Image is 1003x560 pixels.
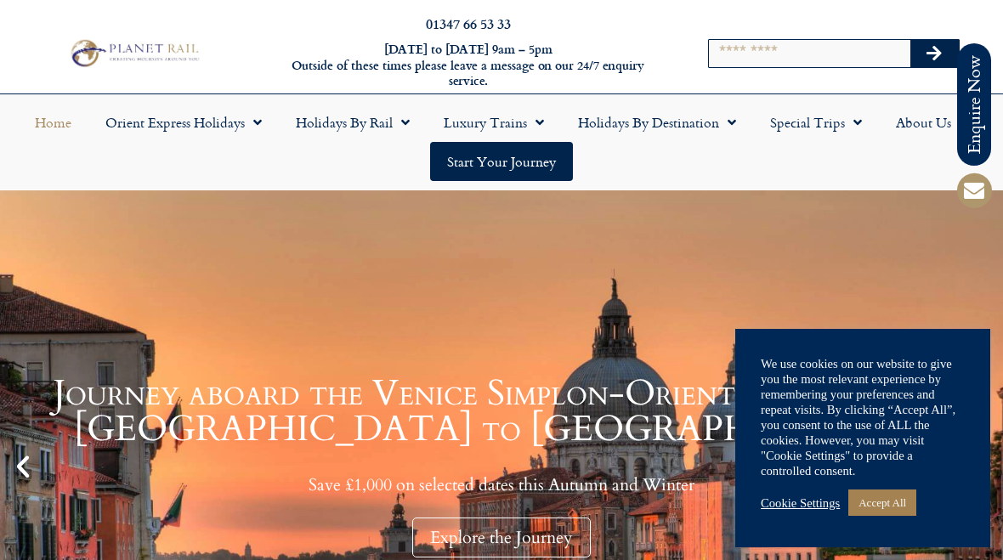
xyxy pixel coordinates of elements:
h1: Journey aboard the Venice Simplon-Orient-Express from [GEOGRAPHIC_DATA] to [GEOGRAPHIC_DATA] [42,376,960,447]
a: Accept All [848,489,916,516]
div: Explore the Journey [412,518,591,557]
div: Previous slide [8,452,37,481]
div: We use cookies on our website to give you the most relevant experience by remembering your prefer... [761,356,965,478]
a: Luxury Trains [427,103,561,142]
a: 01347 66 53 33 [426,14,511,33]
img: Planet Rail Train Holidays Logo [65,37,201,70]
a: Holidays by Destination [561,103,753,142]
button: Search [910,40,960,67]
p: Save £1,000 on selected dates this Autumn and Winter [42,474,960,495]
a: About Us [879,103,985,142]
h6: [DATE] to [DATE] 9am – 5pm Outside of these times please leave a message on our 24/7 enquiry serv... [272,42,665,89]
a: Special Trips [753,103,879,142]
a: Orient Express Holidays [88,103,279,142]
nav: Menu [8,103,994,181]
a: Cookie Settings [761,495,840,511]
a: Holidays by Rail [279,103,427,142]
a: Start your Journey [430,142,573,181]
a: Home [18,103,88,142]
